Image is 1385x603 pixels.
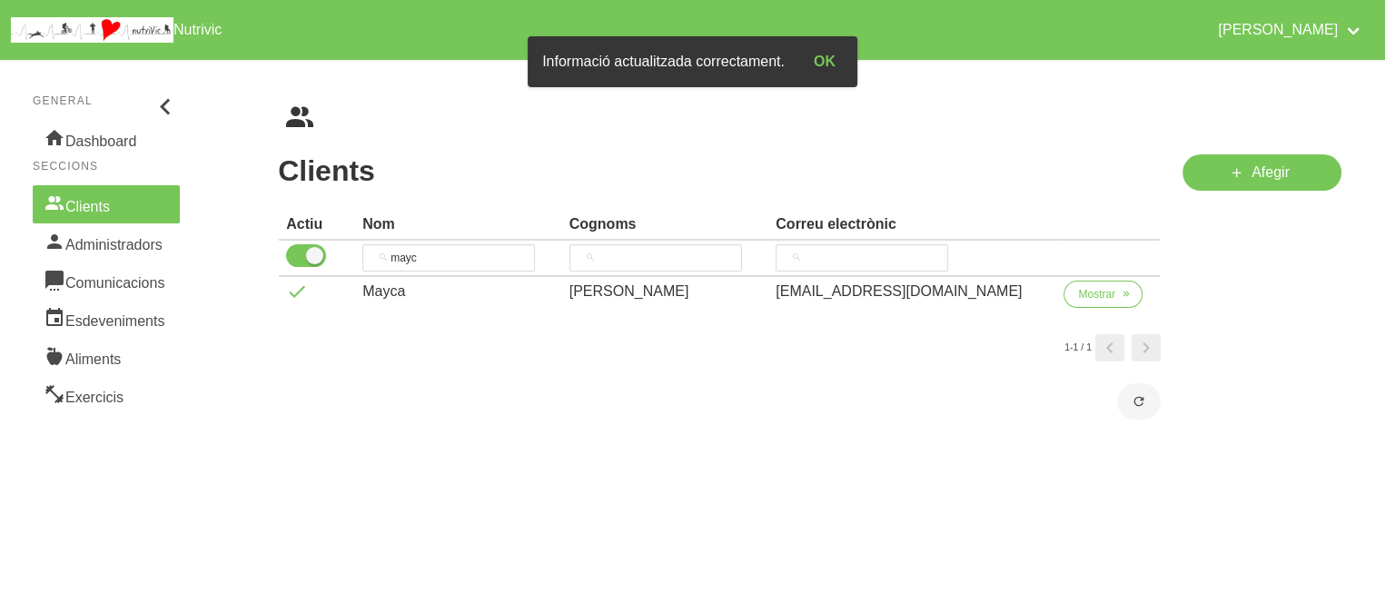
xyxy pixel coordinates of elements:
[33,300,180,338] a: Esdeveniments
[1064,341,1092,355] small: 1-1 / 1
[362,213,555,235] div: Nom
[776,281,1049,302] div: [EMAIL_ADDRESS][DOMAIN_NAME]
[286,213,348,235] div: Actiu
[1251,162,1290,183] span: Afegir
[33,262,180,300] a: Comunicacions
[1132,334,1161,361] a: Page 2.
[569,281,762,302] div: [PERSON_NAME]
[1182,154,1341,191] a: Afegir
[278,154,1161,187] h1: Clients
[362,281,555,302] div: Mayca
[1078,286,1115,302] span: Mostrar
[1063,281,1143,315] a: Mostrar
[33,376,180,414] a: Exercicis
[569,213,762,235] div: Cognoms
[1095,334,1124,361] a: Page 0.
[278,104,1341,133] nav: breadcrumbs
[33,185,180,223] a: Clients
[33,158,180,174] p: Seccions
[528,44,799,80] div: Informació actualitzada correctament.
[11,17,173,43] img: company_logo
[33,338,180,376] a: Aliments
[1207,7,1374,53] a: [PERSON_NAME]
[1063,281,1143,308] button: Mostrar
[33,223,180,262] a: Administradors
[776,213,1049,235] div: Correu electrònic
[799,44,850,80] button: OK
[33,93,180,109] p: General
[33,120,180,158] a: Dashboard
